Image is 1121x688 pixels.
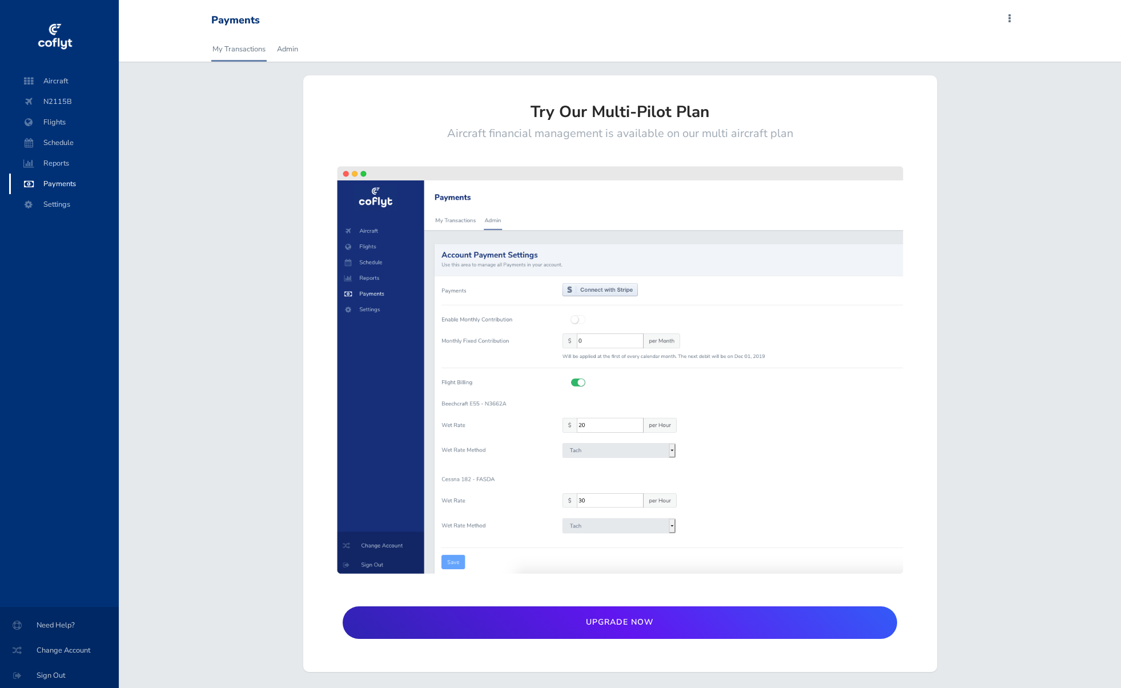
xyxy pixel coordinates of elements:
[36,20,74,54] img: coflyt logo
[276,37,299,62] a: Admin
[211,37,267,62] a: My Transactions
[21,174,107,194] span: Payments
[21,91,107,112] span: N2115B
[14,665,105,686] span: Sign Out
[21,132,107,153] span: Schedule
[14,615,105,635] span: Need Help?
[21,194,107,215] span: Settings
[211,14,260,27] div: Payments
[21,112,107,132] span: Flights
[21,71,107,91] span: Aircraft
[21,153,107,174] span: Reports
[343,606,897,639] a: Upgrade Now
[312,103,928,122] h3: Try Our Multi-Pilot Plan
[312,127,928,140] h5: Aircraft financial management is available on our multi aircraft plan
[14,640,105,661] span: Change Account
[312,145,928,595] img: payments-feature-8a5409cb82763967b47643a44552c26592835f24eec1bd9905f743b2f76d664d.png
